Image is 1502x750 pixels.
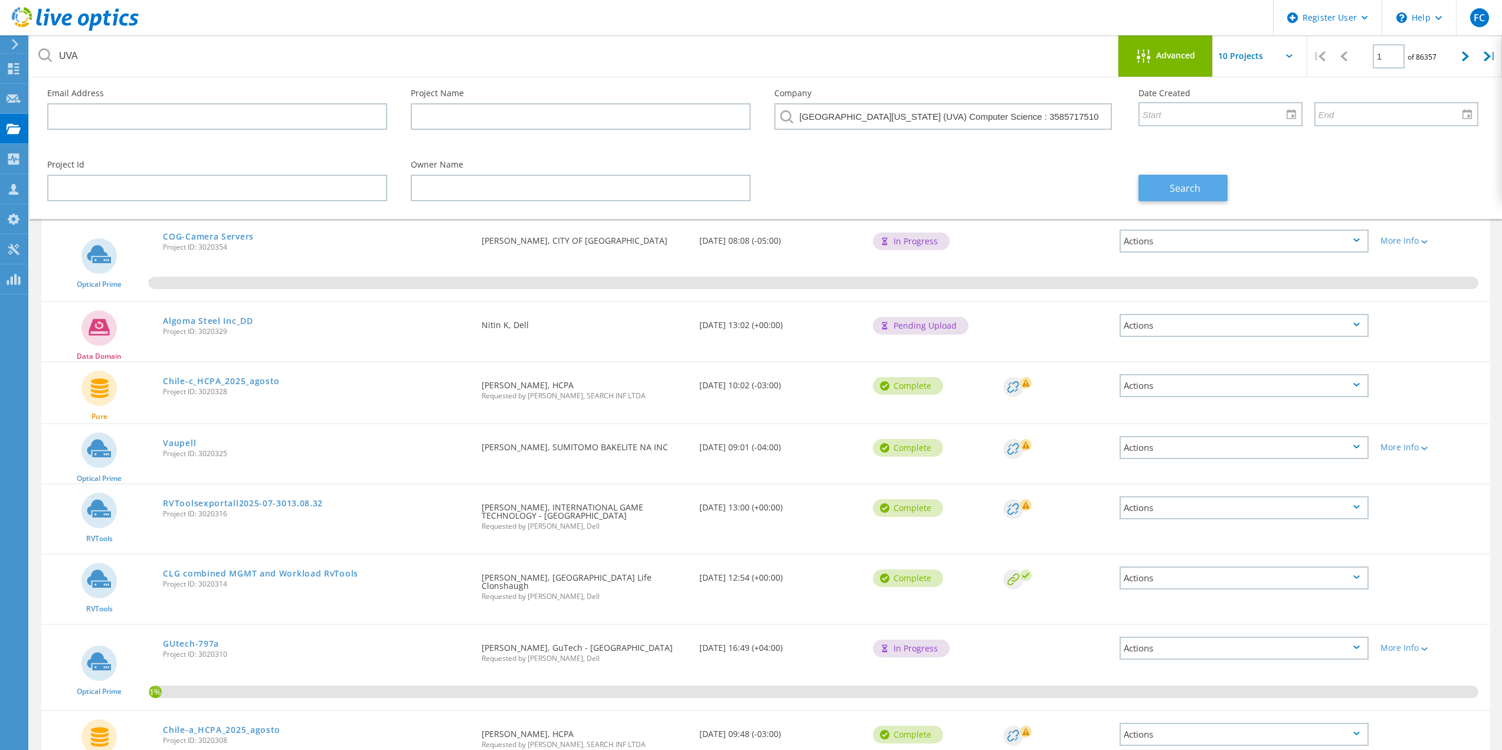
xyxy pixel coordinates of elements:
[873,569,943,587] div: Complete
[476,484,693,542] div: [PERSON_NAME], INTERNATIONAL GAME TECHNOLOGY - [GEOGRAPHIC_DATA]
[30,35,1119,77] input: Search projects by name, owner, ID, company, etc
[693,302,868,341] div: [DATE] 13:02 (+00:00)
[1156,51,1195,60] span: Advanced
[1307,35,1331,77] div: |
[476,362,693,411] div: [PERSON_NAME], HCPA
[1380,443,1484,451] div: More Info
[163,726,280,734] a: Chile-a_HCPA_2025_agosto
[47,89,387,97] label: Email Address
[1120,723,1369,746] div: Actions
[163,244,470,251] span: Project ID: 3020354
[693,555,868,594] div: [DATE] 12:54 (+00:00)
[476,555,693,612] div: [PERSON_NAME], [GEOGRAPHIC_DATA] Life Clonshaugh
[873,640,950,657] div: In Progress
[77,688,122,695] span: Optical Prime
[163,510,470,518] span: Project ID: 3020316
[163,317,253,325] a: Algoma Steel Inc_DD
[163,232,254,241] a: COG-Camera Servers
[163,439,196,447] a: Vaupell
[1380,644,1484,652] div: More Info
[86,535,113,542] span: RVTools
[482,593,687,600] span: Requested by [PERSON_NAME], Dell
[1120,374,1369,397] div: Actions
[476,625,693,674] div: [PERSON_NAME], GuTech - [GEOGRAPHIC_DATA]
[693,424,868,463] div: [DATE] 09:01 (-04:00)
[476,424,693,463] div: [PERSON_NAME], SUMITOMO BAKELITE NA INC
[163,651,470,658] span: Project ID: 3020310
[149,277,150,287] span: 0.09%
[1120,637,1369,660] div: Actions
[774,89,1114,97] label: Company
[163,377,280,385] a: Chile-c_HCPA_2025_agosto
[482,523,687,530] span: Requested by [PERSON_NAME], Dell
[163,450,470,457] span: Project ID: 3020325
[482,392,687,399] span: Requested by [PERSON_NAME], SEARCH INF LTDA
[77,475,122,482] span: Optical Prime
[1396,12,1407,23] svg: \n
[163,581,470,588] span: Project ID: 3020314
[873,439,943,457] div: Complete
[86,605,113,613] span: RVTools
[873,726,943,744] div: Complete
[411,161,751,169] label: Owner Name
[1140,103,1293,125] input: Start
[476,302,693,341] div: Nitin K, Dell
[163,640,219,648] a: GUtech-797a
[77,353,122,360] span: Data Domain
[163,499,323,507] a: RVToolsexportall2025-07-3013.08.32
[1120,496,1369,519] div: Actions
[1474,13,1485,22] span: FC
[1120,314,1369,337] div: Actions
[1408,52,1436,62] span: of 86357
[163,328,470,335] span: Project ID: 3020329
[1120,230,1369,253] div: Actions
[693,362,868,401] div: [DATE] 10:02 (-03:00)
[1138,175,1228,201] button: Search
[482,655,687,662] span: Requested by [PERSON_NAME], Dell
[693,218,868,257] div: [DATE] 08:08 (-05:00)
[693,711,868,750] div: [DATE] 09:48 (-03:00)
[1120,566,1369,589] div: Actions
[476,218,693,257] div: [PERSON_NAME], CITY OF [GEOGRAPHIC_DATA]
[873,377,943,395] div: Complete
[1120,436,1369,459] div: Actions
[149,686,162,696] span: 1%
[163,569,358,578] a: CLG combined MGMT and Workload RvTools
[693,484,868,523] div: [DATE] 13:00 (+00:00)
[77,281,122,288] span: Optical Prime
[873,499,943,517] div: Complete
[91,413,107,420] span: Pure
[873,232,950,250] div: In Progress
[163,737,470,744] span: Project ID: 3020308
[1380,237,1484,245] div: More Info
[163,388,470,395] span: Project ID: 3020328
[411,89,751,97] label: Project Name
[1138,89,1478,97] label: Date Created
[47,161,387,169] label: Project Id
[1170,182,1200,195] span: Search
[482,741,687,748] span: Requested by [PERSON_NAME], SEARCH INF LTDA
[1478,35,1502,77] div: |
[12,25,139,33] a: Live Optics Dashboard
[873,317,968,335] div: Pending Upload
[693,625,868,664] div: [DATE] 16:49 (+04:00)
[1316,103,1469,125] input: End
